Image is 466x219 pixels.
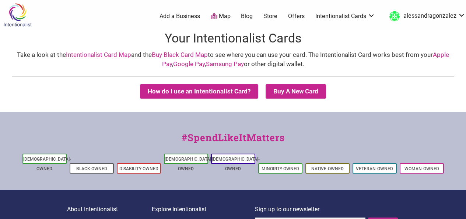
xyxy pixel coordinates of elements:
[173,60,205,68] a: Google Pay
[262,166,299,171] a: Minority-Owned
[67,205,152,214] p: About Intentionalist
[152,51,208,58] a: Buy Black Card Map
[206,60,244,68] a: Samsung Pay
[263,12,277,20] a: Store
[66,51,131,58] a: Intentionalist Card Map
[212,157,260,171] a: [DEMOGRAPHIC_DATA]-Owned
[255,205,399,214] p: Sign up to our newsletter
[7,50,459,69] div: Take a look at the and the to see where you can use your card. The Intentionalist Card works best...
[76,166,107,171] a: Black-Owned
[266,84,326,99] summary: Buy A New Card
[288,12,305,20] a: Offers
[311,166,344,171] a: Native-Owned
[165,157,213,171] a: [DEMOGRAPHIC_DATA]-Owned
[211,12,231,21] a: Map
[315,12,375,20] a: Intentionalist Cards
[119,166,158,171] a: Disability-Owned
[356,166,393,171] a: Veteran-Owned
[23,157,71,171] a: [DEMOGRAPHIC_DATA]-Owned
[241,12,253,20] a: Blog
[140,84,258,99] button: How do I use an Intentionalist Card?
[152,205,255,214] p: Explore Intentionalist
[386,10,465,23] a: alessandragonzalez
[404,166,439,171] a: Woman-Owned
[160,12,200,20] a: Add a Business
